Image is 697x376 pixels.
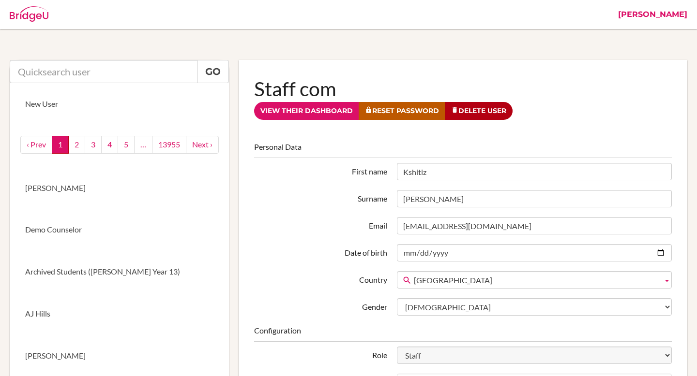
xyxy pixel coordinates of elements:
a: 1 [52,136,69,154]
input: Quicksearch user [10,60,197,83]
a: 13955 [152,136,186,154]
label: Gender [249,298,392,313]
a: Demo Counselor [10,209,229,251]
a: Reset Password [359,102,445,120]
a: [PERSON_NAME] [10,167,229,209]
a: 2 [68,136,85,154]
a: AJ Hills [10,293,229,335]
a: Delete User [445,102,513,120]
h1: Staff com [254,75,672,102]
a: ‹ Prev [20,136,52,154]
label: Role [249,347,392,361]
a: 5 [118,136,135,154]
a: Go [197,60,229,83]
a: New User [10,83,229,125]
a: 4 [101,136,118,154]
img: Bridge-U [10,6,48,22]
label: Surname [249,190,392,204]
span: [GEOGRAPHIC_DATA] [414,272,659,289]
label: Country [249,271,392,286]
a: Archived Students ([PERSON_NAME] Year 13) [10,251,229,293]
a: View their dashboard [254,102,359,120]
label: Email [249,217,392,231]
a: 3 [85,136,102,154]
a: next [186,136,219,154]
label: Date of birth [249,244,392,259]
label: First name [249,163,392,177]
legend: Configuration [254,325,672,342]
legend: Personal Data [254,142,672,158]
a: … [134,136,152,154]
